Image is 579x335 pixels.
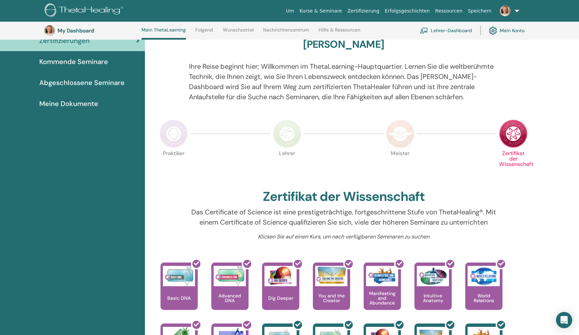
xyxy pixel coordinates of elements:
[420,23,472,38] a: Lehrer-Dashboard
[223,27,254,38] a: Wunschzettel
[163,266,195,286] img: Basic DNA
[39,99,98,109] span: Meine Dokumente
[556,312,572,328] div: Open Intercom Messenger
[364,263,401,323] a: Manifesting and Abundance Manifesting and Abundance
[39,36,90,46] span: Zertifizierungen
[264,266,297,286] img: Dig Deeper
[382,5,432,17] a: Erfolgsgeschichten
[414,293,452,303] p: Intuitive Anatomy
[465,293,502,303] p: World Relations
[214,266,246,286] img: Advanced DNA
[414,263,452,323] a: Intuitive Anatomy Intuitive Anatomy
[386,120,414,148] img: Master
[500,5,511,16] img: default.jpg
[211,263,249,323] a: Advanced DNA Advanced DNA
[489,25,497,36] img: cog.svg
[189,207,498,227] p: Das Certificate of Science ist eine prestigeträchtige, fortgeschrittene Stufe von ThetaHealing®. ...
[39,57,108,67] span: Kommende Seminare
[273,120,301,148] img: Instructor
[468,266,500,286] img: World Relations
[364,291,401,305] p: Manifesting and Abundance
[160,263,198,323] a: Basic DNA Basic DNA
[366,266,398,286] img: Manifesting and Abundance
[262,263,299,323] a: Dig Deeper Dig Deeper
[303,38,384,50] h3: [PERSON_NAME]
[159,120,188,148] img: Practitioner
[211,293,249,303] p: Advanced DNA
[44,25,55,36] img: default.jpg
[283,5,297,17] a: Um
[195,27,213,38] a: Folgend
[58,27,125,34] h3: My Dashboard
[297,5,345,17] a: Kurse & Seminare
[45,3,126,19] img: logo.png
[265,296,296,300] p: Dig Deeper
[263,27,309,38] a: Nachrichtenzentrum
[489,23,524,38] a: Mein Konto
[273,151,301,179] p: Lehrer
[432,5,465,17] a: Ressourcen
[465,5,494,17] a: Speichern
[315,266,347,285] img: You and the Creator
[189,233,498,241] p: Klicken Sie auf einen Kurs, um nach verfügbaren Seminaren zu suchen
[345,5,382,17] a: Zertifizierung
[263,189,425,205] h2: Zertifikat der Wissenschaft
[313,293,350,303] p: You and the Creator
[386,151,414,179] p: Meister
[417,266,449,286] img: Intuitive Anatomy
[319,27,360,38] a: Hilfe & Ressourcen
[142,27,186,40] a: Mein ThetaLearning
[499,120,528,148] img: Certificate of Science
[189,61,498,102] p: Ihre Reise beginnt hier; Willkommen im ThetaLearning-Hauptquartier. Lernen Sie die weltberühmte T...
[420,27,428,34] img: chalkboard-teacher.svg
[39,78,125,88] span: Abgeschlossene Seminare
[313,263,350,323] a: You and the Creator You and the Creator
[159,151,188,179] p: Praktiker
[465,263,502,323] a: World Relations World Relations
[499,151,528,179] p: Zertifikat der Wissenschaft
